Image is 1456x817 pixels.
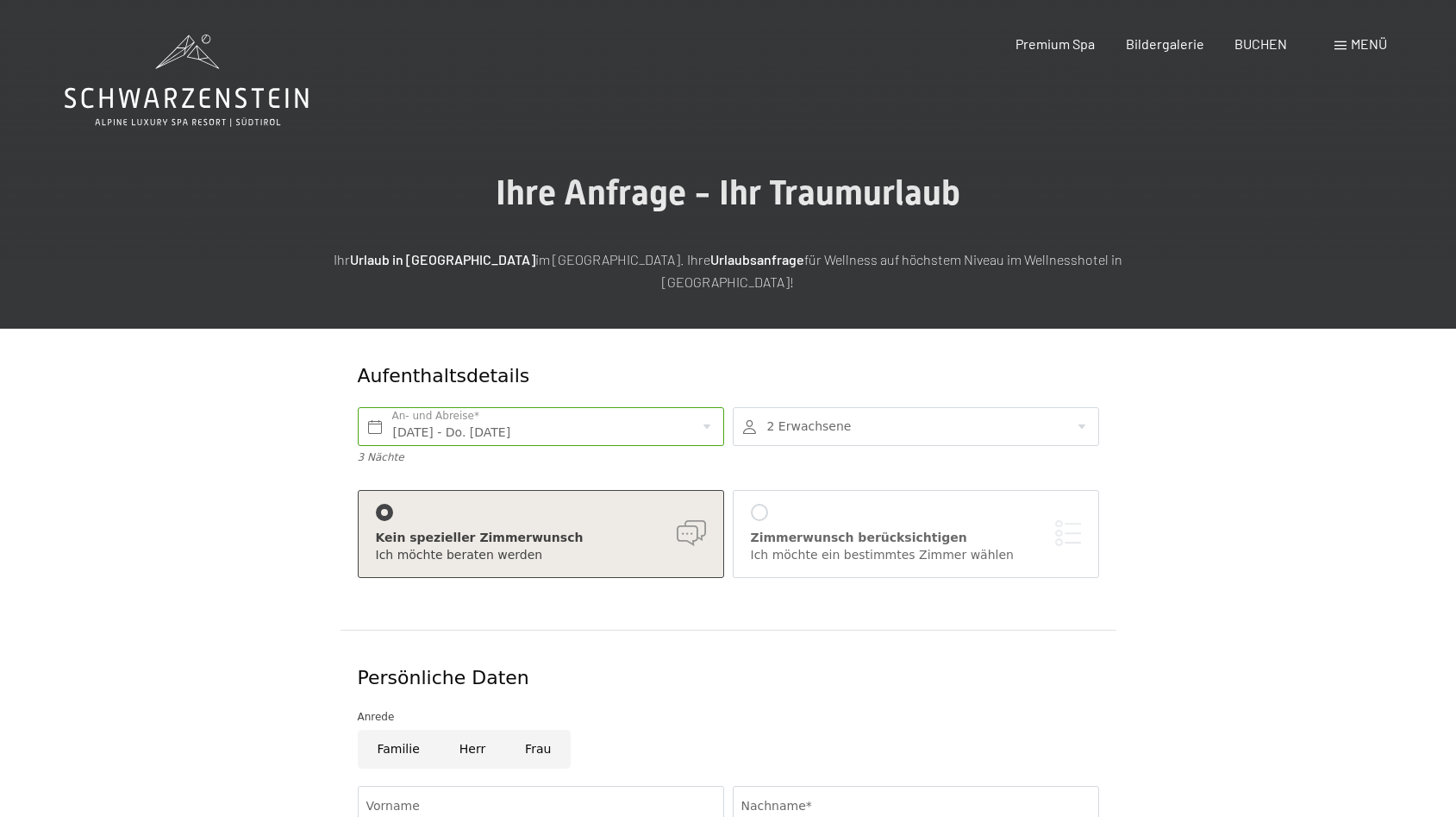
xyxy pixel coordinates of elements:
span: Menü [1351,35,1387,52]
div: Kein spezieller Zimmerwunsch [376,530,706,547]
div: Persönliche Daten [358,665,1099,692]
a: BUCHEN [1234,35,1287,52]
div: Anrede [358,708,1099,726]
a: Bildergalerie [1126,35,1204,52]
div: Ich möchte beraten werden [376,547,706,564]
div: Ich möchte ein bestimmtes Zimmer wählen [751,547,1081,564]
a: Premium Spa [1015,35,1095,52]
span: Ihre Anfrage - Ihr Traumurlaub [496,173,960,213]
p: Ihr im [GEOGRAPHIC_DATA]. Ihre für Wellness auf höchstem Niveau im Wellnesshotel in [GEOGRAPHIC_D... [297,248,1159,292]
strong: Urlaubsanfrage [710,251,804,267]
div: Zimmerwunsch berücksichtigen [751,530,1081,547]
div: Aufenthaltsdetails [358,363,974,390]
strong: Urlaub in [GEOGRAPHIC_DATA] [350,251,535,267]
div: 3 Nächte [358,450,724,465]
